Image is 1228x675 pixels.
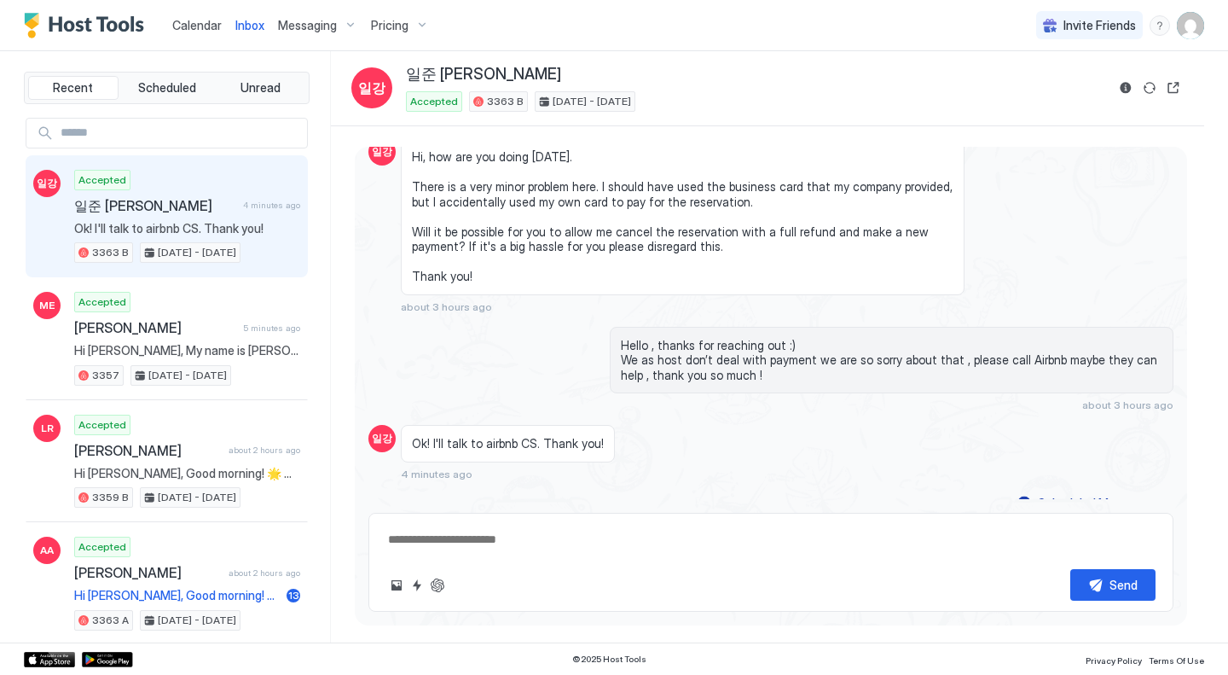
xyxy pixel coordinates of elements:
span: 3363 B [92,245,129,260]
span: [PERSON_NAME] [74,319,236,336]
span: 3359 B [92,490,129,505]
button: Send [1070,569,1156,601]
span: 3363 A [92,613,129,628]
span: 일강 [358,78,385,98]
a: Calendar [172,16,222,34]
span: Terms Of Use [1149,655,1204,666]
span: 3363 B [487,94,524,109]
span: Accepted [410,94,458,109]
span: about 2 hours ago [229,445,300,456]
span: 일강 [372,144,392,160]
button: Scheduled Messages [1015,492,1173,515]
span: Hi [PERSON_NAME], My name is [PERSON_NAME] and I am travelling to [US_STATE] with mither my famil... [74,343,300,358]
span: 일강 [37,176,57,191]
span: Messaging [278,18,337,33]
button: Open reservation [1163,78,1184,98]
a: App Store [24,652,75,667]
span: 일준 [PERSON_NAME] [406,65,561,84]
span: [DATE] - [DATE] [158,613,236,628]
span: Accepted [78,294,126,310]
span: Scheduled [138,80,196,96]
span: 5 minutes ago [243,323,300,334]
a: Google Play Store [82,652,133,667]
button: Unread [215,76,305,100]
span: [DATE] - [DATE] [158,490,236,505]
span: Invite Friends [1063,18,1136,33]
span: ME [39,298,55,313]
input: Input Field [54,119,307,148]
span: Privacy Policy [1086,655,1142,666]
a: Privacy Policy [1086,650,1142,668]
span: about 3 hours ago [401,300,492,313]
div: tab-group [24,72,310,104]
div: Scheduled Messages [1038,494,1154,512]
button: Upload image [386,575,407,596]
span: Hi [PERSON_NAME], Good morning! 🌟 🌟 We hope your trip was great. Just a friendly reminder that [D... [74,588,280,603]
span: © 2025 Host Tools [572,654,646,665]
span: [PERSON_NAME] [74,564,222,581]
span: [DATE] - [DATE] [148,368,227,383]
span: Accepted [78,539,126,555]
span: Unread [240,80,281,96]
span: Calendar [172,18,222,32]
span: 일준 [PERSON_NAME] [74,197,236,214]
span: Accepted [78,417,126,433]
span: 4 minutes ago [243,200,300,211]
span: Inbox [235,18,264,32]
span: LR [41,421,54,436]
span: [DATE] - [DATE] [553,94,631,109]
span: Ok! I'll talk to airbnb CS. Thank you! [74,221,300,236]
span: Pricing [371,18,408,33]
div: Send [1109,576,1138,594]
span: AA [40,543,54,558]
button: Scheduled [122,76,212,100]
button: Recent [28,76,119,100]
span: Hi [PERSON_NAME], Good morning! 🌟 🌟 We hope your trip was great. Just a friendly reminder that [D... [74,466,300,481]
span: Accepted [78,172,126,188]
a: Terms Of Use [1149,650,1204,668]
div: User profile [1177,12,1204,39]
span: Ok! I'll talk to airbnb CS. Thank you! [412,436,604,451]
a: Host Tools Logo [24,13,152,38]
span: Recent [53,80,93,96]
span: [PERSON_NAME] [74,442,222,459]
span: Hi, how are you doing [DATE]. There is a very minor problem here. I should have used the business... [412,149,953,284]
button: Quick reply [407,575,427,596]
span: 13 [288,589,299,602]
div: menu [1150,15,1170,36]
a: Inbox [235,16,264,34]
span: 3357 [92,368,119,383]
span: 4 minutes ago [401,468,472,480]
span: [DATE] - [DATE] [158,245,236,260]
span: Hello , thanks for reaching out :) We as host don’t deal with payment we are so sorry about that ... [621,338,1162,383]
button: Sync reservation [1139,78,1160,98]
span: 일강 [372,431,392,446]
span: about 2 hours ago [229,567,300,579]
span: about 3 hours ago [1082,399,1173,411]
button: Reservation information [1115,78,1136,98]
button: ChatGPT Auto Reply [427,575,448,596]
